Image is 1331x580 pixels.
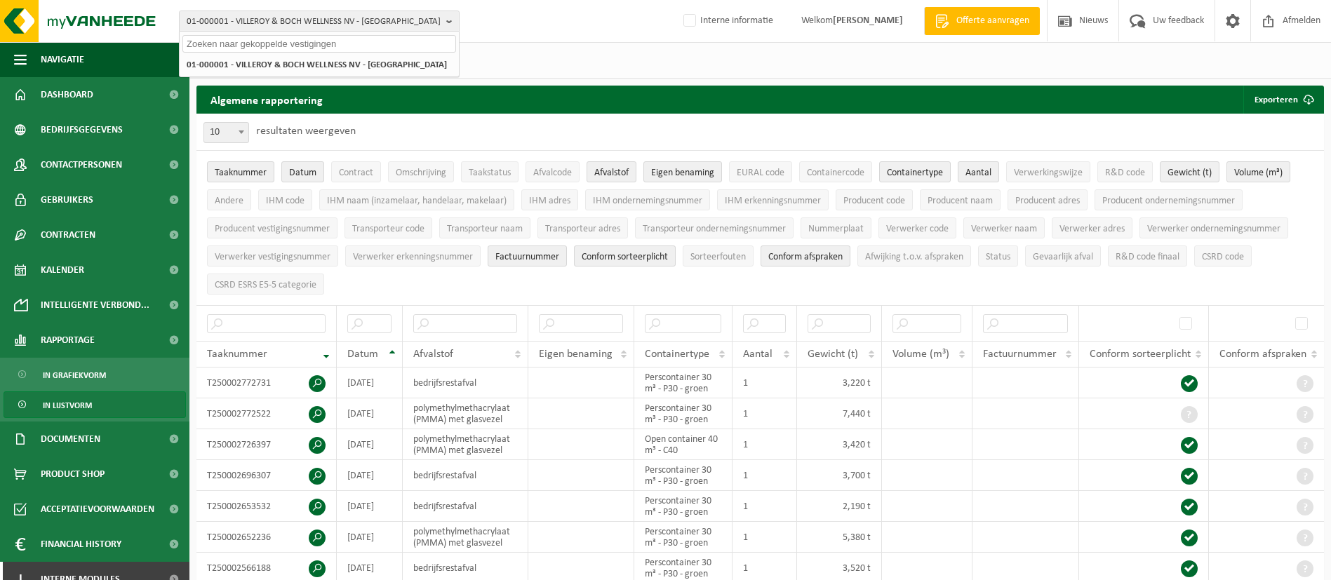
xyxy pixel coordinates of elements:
[337,460,403,491] td: [DATE]
[403,367,528,398] td: bedrijfsrestafval
[488,245,567,267] button: FactuurnummerFactuurnummer: Activate to sort
[495,252,559,262] span: Factuurnummer
[807,168,864,178] span: Containercode
[924,7,1040,35] a: Offerte aanvragen
[196,491,337,522] td: T250002653532
[733,398,797,429] td: 1
[469,168,511,178] span: Taakstatus
[733,491,797,522] td: 1
[403,491,528,522] td: bedrijfsrestafval
[1116,252,1179,262] span: R&D code finaal
[1202,252,1244,262] span: CSRD code
[179,11,460,32] button: 01-000001 - VILLEROY & BOCH WELLNESS NV - [GEOGRAPHIC_DATA]
[196,398,337,429] td: T250002772522
[41,492,154,527] span: Acceptatievoorwaarden
[215,224,330,234] span: Producent vestigingsnummer
[403,522,528,553] td: polymethylmethacrylaat (PMMA) met glasvezel
[207,189,251,210] button: AndereAndere: Activate to sort
[651,168,714,178] span: Eigen benaming
[1014,168,1083,178] span: Verwerkingswijze
[1033,252,1093,262] span: Gevaarlijk afval
[41,147,122,182] span: Contactpersonen
[41,323,95,358] span: Rapportage
[196,522,337,553] td: T250002652236
[1234,168,1283,178] span: Volume (m³)
[4,391,186,418] a: In lijstvorm
[920,189,1001,210] button: Producent naamProducent naam: Activate to sort
[643,161,722,182] button: Eigen benamingEigen benaming: Activate to sort
[733,460,797,491] td: 1
[41,77,93,112] span: Dashboard
[928,196,993,206] span: Producent naam
[196,86,337,114] h2: Algemene rapportering
[634,429,733,460] td: Open container 40 m³ - C40
[1139,217,1288,238] button: Verwerker ondernemingsnummerVerwerker ondernemingsnummer: Activate to sort
[41,288,149,323] span: Intelligente verbond...
[41,252,84,288] span: Kalender
[971,224,1037,234] span: Verwerker naam
[207,274,324,295] button: CSRD ESRS E5-5 categorieCSRD ESRS E5-5 categorie: Activate to sort
[953,14,1033,28] span: Offerte aanvragen
[683,245,754,267] button: SorteerfoutenSorteerfouten: Activate to sort
[1052,217,1132,238] button: Verwerker adresVerwerker adres: Activate to sort
[41,182,93,217] span: Gebruikers
[347,349,378,360] span: Datum
[526,161,580,182] button: AfvalcodeAfvalcode: Activate to sort
[215,252,330,262] span: Verwerker vestigingsnummer
[1147,224,1280,234] span: Verwerker ondernemingsnummer
[574,245,676,267] button: Conform sorteerplicht : Activate to sort
[587,161,636,182] button: AfvalstofAfvalstof: Activate to sort
[337,522,403,553] td: [DATE]
[797,491,882,522] td: 2,190 t
[215,280,316,290] span: CSRD ESRS E5-5 categorie
[1006,161,1090,182] button: VerwerkingswijzeVerwerkingswijze: Activate to sort
[958,161,999,182] button: AantalAantal: Activate to sort
[801,217,871,238] button: NummerplaatNummerplaat: Activate to sort
[594,168,629,178] span: Afvalstof
[353,252,473,262] span: Verwerker erkenningsnummer
[403,429,528,460] td: polymethylmethacrylaat (PMMA) met glasvezel
[733,367,797,398] td: 1
[345,245,481,267] button: Verwerker erkenningsnummerVerwerker erkenningsnummer: Activate to sort
[345,217,432,238] button: Transporteur codeTransporteur code: Activate to sort
[878,217,956,238] button: Verwerker codeVerwerker code: Activate to sort
[645,349,709,360] span: Containertype
[388,161,454,182] button: OmschrijvingOmschrijving: Activate to sort
[582,252,668,262] span: Conform sorteerplicht
[808,224,864,234] span: Nummerplaat
[1168,168,1212,178] span: Gewicht (t)
[187,60,447,69] strong: 01-000001 - VILLEROY & BOCH WELLNESS NV - [GEOGRAPHIC_DATA]
[733,522,797,553] td: 1
[768,252,843,262] span: Conform afspraken
[733,429,797,460] td: 1
[182,35,456,53] input: Zoeken naar gekoppelde vestigingen
[196,460,337,491] td: T250002696307
[643,224,786,234] span: Transporteur ondernemingsnummer
[681,11,773,32] label: Interne informatie
[983,349,1057,360] span: Factuurnummer
[857,245,971,267] button: Afwijking t.o.v. afsprakenAfwijking t.o.v. afspraken: Activate to sort
[461,161,519,182] button: TaakstatusTaakstatus: Activate to sort
[986,252,1010,262] span: Status
[256,126,356,137] label: resultaten weergeven
[634,491,733,522] td: Perscontainer 30 m³ - P30 - groen
[43,362,106,389] span: In grafiekvorm
[4,361,186,388] a: In grafiekvorm
[1226,161,1290,182] button: Volume (m³)Volume (m³): Activate to sort
[1097,161,1153,182] button: R&D codeR&amp;D code: Activate to sort
[204,123,248,142] span: 10
[539,349,613,360] span: Eigen benaming
[797,367,882,398] td: 3,220 t
[327,196,507,206] span: IHM naam (inzamelaar, handelaar, makelaar)
[203,122,249,143] span: 10
[887,168,943,178] span: Containertype
[797,398,882,429] td: 7,440 t
[797,460,882,491] td: 3,700 t
[1025,245,1101,267] button: Gevaarlijk afval : Activate to sort
[403,398,528,429] td: polymethylmethacrylaat (PMMA) met glasvezel
[634,367,733,398] td: Perscontainer 30 m³ - P30 - groen
[1015,196,1080,206] span: Producent adres
[196,429,337,460] td: T250002726397
[215,196,243,206] span: Andere
[1108,245,1187,267] button: R&D code finaalR&amp;D code finaal: Activate to sort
